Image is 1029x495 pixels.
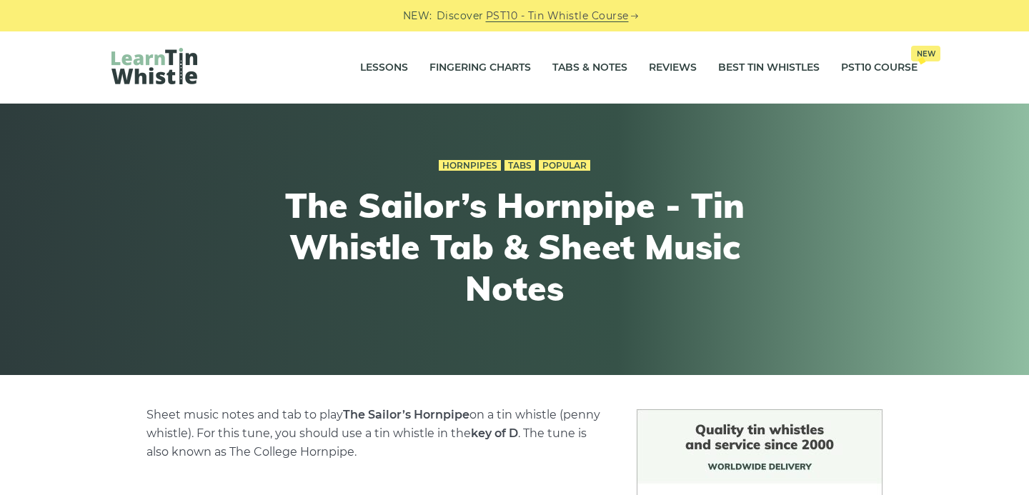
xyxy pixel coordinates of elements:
strong: key of D [471,426,518,440]
strong: The Sailor’s Hornpipe [343,408,469,421]
a: Reviews [649,50,697,86]
a: Fingering Charts [429,50,531,86]
a: Lessons [360,50,408,86]
a: Popular [539,160,590,171]
a: PST10 CourseNew [841,50,918,86]
a: Best Tin Whistles [718,50,820,86]
a: Tabs & Notes [552,50,627,86]
p: Sheet music notes and tab to play on a tin whistle (penny whistle). For this tune, you should use... [146,406,602,461]
a: Tabs [504,160,535,171]
span: New [911,46,940,61]
a: Hornpipes [439,160,501,171]
img: LearnTinWhistle.com [111,48,197,84]
h1: The Sailor’s Hornpipe - Tin Whistle Tab & Sheet Music Notes [252,185,777,309]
